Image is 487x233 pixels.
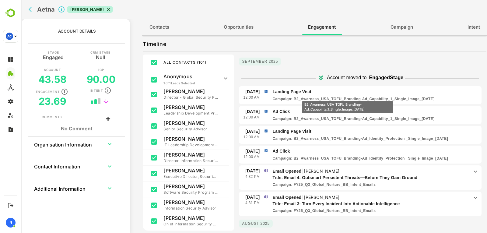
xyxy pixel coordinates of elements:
p: [PERSON_NAME] [282,168,318,174]
th: Organisation Information [12,137,78,151]
p: Director - Global Security PMO [142,94,197,101]
p: [PERSON_NAME] [142,136,197,142]
p: Stage [26,51,37,54]
p: Chief Information Security Officer (CISO), Third Party Risk Governance and Meritain [142,221,197,227]
p: August 2025 [218,220,251,228]
img: marketo.png [242,194,247,199]
span: Contacts [128,23,148,31]
p: B2_Awarness_USA_TOFU_Branding-Ad_Identity_Protection _Single_Image_31.07.2025 [251,156,427,161]
p: Leadership Development Professional [142,110,197,116]
p: [PERSON_NAME] [142,199,197,205]
p: Account moved to [306,74,345,81]
table: collapsible table [12,137,99,203]
h2: Aetna [16,6,33,13]
span: Intent [446,23,459,31]
p: Senior Security Advisor [142,126,197,132]
p: [DATE] [224,89,238,95]
h5: 90.00 [65,73,95,85]
p: [PERSON_NAME] [142,168,197,174]
button: back [6,5,15,14]
p: [DATE] [224,128,238,134]
p: 4:32 PM [224,174,239,180]
p: Timeline [121,39,145,49]
p: 1 of 1 Leads Selected [142,81,197,85]
h5: 23.69 [17,95,45,107]
p: Landing Page Visit [251,128,458,135]
div: full width tabs example [121,19,466,35]
p: Email 3: Turn Every Incident Into Actionable Intelligence [251,201,437,207]
div: R [6,218,16,228]
p: [DATE] [224,168,238,174]
p: CRM Stage [69,51,89,54]
p: B2_Awarness_USA_TOFU_Branding-Ad_Capability_1_Single_Image_04.08.2025 [251,96,413,102]
p: 4:31 PM [224,200,239,206]
p: Email Opened [251,194,447,201]
span: Campaign [369,23,392,31]
p: 12:00 AM [222,95,238,101]
p: | [280,168,319,174]
h5: Null [75,54,84,59]
p: B2_Awarness_USA_TOFU_Branding-Ad_Capability_1_Single_Image_04.08.2025 [251,116,413,122]
p: Director, Information Security Governance [142,158,197,164]
p: Engaged Stage [348,74,382,81]
th: Additional Information [12,181,78,196]
p: Landing Page Visit [251,89,458,95]
h5: 43.58 [17,73,46,85]
p: IT Leadership Development Professional [142,142,197,148]
button: expand row [84,139,93,149]
p: [DATE] [224,194,238,200]
button: expand row [84,162,93,171]
p: Anonymous [142,73,197,79]
p: [PERSON_NAME] [142,215,197,221]
svg: Click to close Account details panel [37,6,44,13]
p: September 2025 [218,58,260,65]
p: Intent [68,89,82,92]
button: trend [80,97,89,106]
p: [DATE] [224,108,238,115]
p: FY25_Q3_Global_Nurture_BB_Intent_Emails [251,208,354,214]
div: Email Opened|[PERSON_NAME]Email 3: Turn Every Incident Into Actionable IntelligenceFY25_Q3_Global... [251,194,458,214]
p: Account Details [37,29,74,34]
p: [PERSON_NAME] [142,88,197,94]
img: linkedin.png [242,89,247,94]
p: Ad Click [251,148,458,154]
span: Opportunities [202,23,232,31]
p: [PERSON_NAME] [142,183,197,189]
span: ALL CONTACTS ( 101 ) [142,60,185,65]
img: marketo.png [242,168,247,173]
p: Account [23,68,40,71]
img: linkedin.png [242,128,247,134]
span: [PERSON_NAME] [45,7,86,12]
p: Information Security Advisor [142,205,197,211]
div: AC [6,33,13,40]
div: Anonymous1 of 1 Leads Selected [126,70,208,86]
p: [DATE] [224,148,238,154]
p: Engagement [15,90,39,93]
p: [PERSON_NAME] [142,104,197,110]
img: BambooboxLogoMark.f1c84d78b4c51b1a7b5f700c9845e183.svg [3,7,19,19]
th: Contact Information [12,159,78,174]
p: [PERSON_NAME] [142,152,197,158]
p: 12:00 AM [222,154,238,160]
p: Ad Click [251,108,458,115]
div: [PERSON_NAME] [45,6,92,13]
p: [PERSON_NAME] [282,195,318,200]
button: Logout [6,201,15,210]
p: 12:00 AM [222,115,238,121]
img: linkedin.png [242,148,247,154]
p: FY25_Q3_Global_Nurture_BB_Intent_Emails [251,182,354,187]
div: Email Opened|[PERSON_NAME]Email 4: Outsmart Persistent Threats—Before They Gain GroundFY25_Q3_Glo... [251,168,458,187]
p: Software Security Program Lead [142,189,197,196]
p: Email 4: Outsmart Persistent Threats—Before They Gain Ground [251,175,437,181]
p: ICP [77,68,82,71]
p: Email Opened [251,168,447,175]
h1: No Comment [20,126,91,132]
span: Engagement [287,23,314,31]
p: B2_Awarness_USA_TOFU_Branding-Ad_Identity_Protection _Single_Image_31.07.2025 [251,136,427,141]
h5: Engaged [22,54,42,59]
p: 12:00 AM [222,134,238,140]
div: Comments [20,115,41,120]
p: | [280,195,319,200]
p: Executive Director, Security Risk Management, Identity & Access Management [142,174,197,180]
